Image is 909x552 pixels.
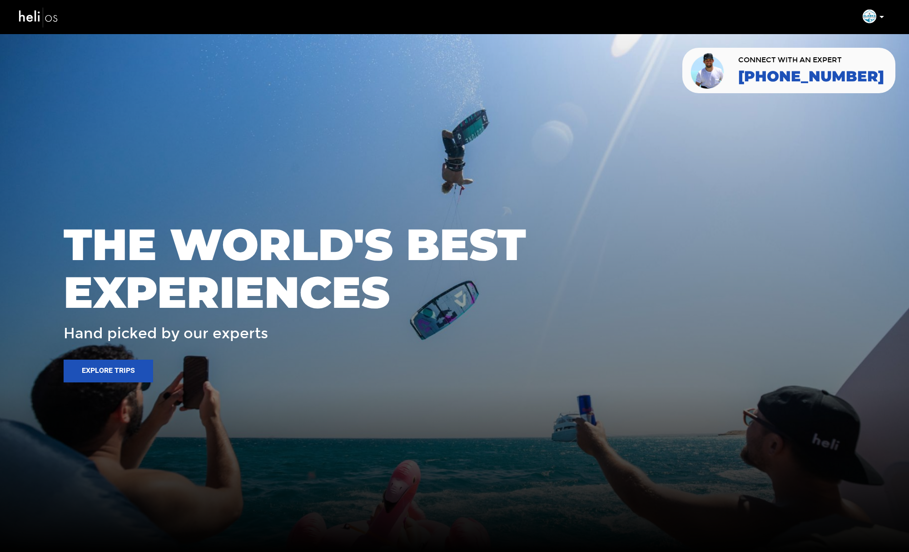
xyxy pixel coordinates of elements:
[738,56,884,64] span: CONNECT WITH AN EXPERT
[863,10,876,23] img: 438683b5cd015f564d7e3f120c79d992.png
[689,51,727,90] img: contact our team
[18,5,59,29] img: heli-logo
[64,221,845,316] span: THE WORLD'S BEST EXPERIENCES
[64,360,153,382] button: Explore Trips
[64,326,268,341] span: Hand picked by our experts
[738,68,884,85] a: [PHONE_NUMBER]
